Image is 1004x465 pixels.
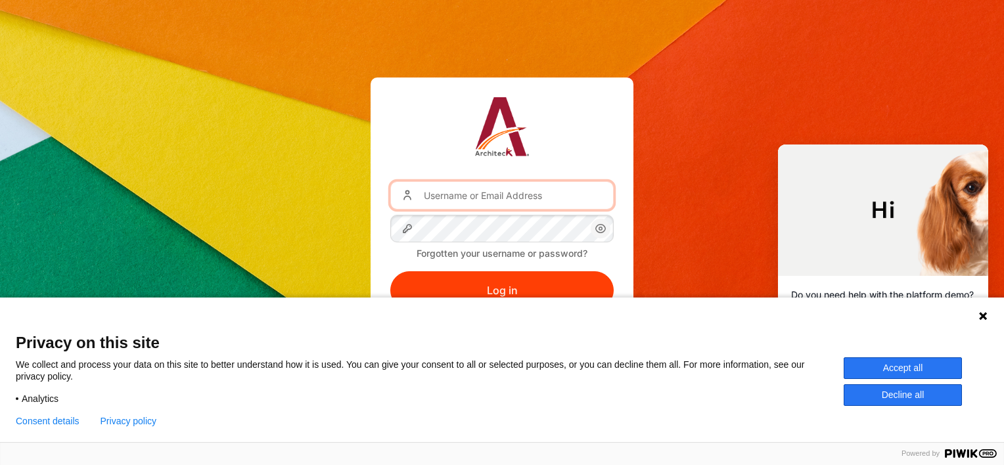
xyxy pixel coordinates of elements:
input: Username or Email Address [390,181,614,209]
a: Privacy policy [101,416,157,426]
span: Analytics [22,393,58,405]
button: Accept all [844,357,962,379]
span: Privacy on this site [16,333,988,352]
button: Decline all [844,384,962,406]
button: Consent details [16,416,80,426]
button: Log in [390,271,614,309]
p: We collect and process your data on this site to better understand how it is used. You can give y... [16,359,844,382]
a: Architeck [475,97,530,162]
img: Architeck [475,97,530,156]
a: Forgotten your username or password? [417,248,587,259]
span: Powered by [896,449,945,458]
